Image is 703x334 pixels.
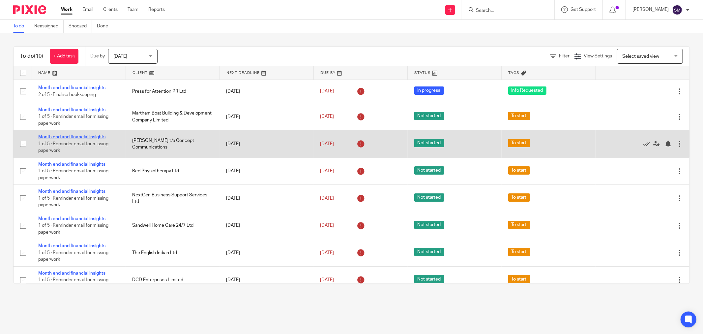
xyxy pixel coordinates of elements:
a: Month end and financial insights [38,135,105,139]
span: Get Support [571,7,596,12]
span: View Settings [584,54,612,58]
span: To start [508,275,530,283]
span: [DATE] [113,54,127,59]
span: Not started [414,112,444,120]
a: Team [128,6,138,13]
a: Month end and financial insights [38,108,105,112]
span: To start [508,221,530,229]
span: Select saved view [622,54,659,59]
span: In progress [414,86,444,95]
span: 1 of 5 · Reminder email for missing paperwork [38,115,108,126]
a: Email [82,6,93,13]
span: [DATE] [320,250,334,255]
span: (10) [34,53,43,59]
a: Done [97,20,113,33]
td: [DATE] [220,212,313,239]
a: To do [13,20,29,33]
a: Reports [148,6,165,13]
a: Snoozed [69,20,92,33]
img: Pixie [13,5,46,14]
span: To start [508,248,530,256]
td: The English Indian Ltd [126,239,220,266]
a: Month end and financial insights [38,244,105,248]
td: Press for Attention PR Ltd [126,80,220,103]
span: To start [508,139,530,147]
span: Not started [414,275,444,283]
span: Not started [414,166,444,175]
td: Red Physiotherapy Ltd [126,157,220,184]
a: Month end and financial insights [38,85,105,90]
span: Not started [414,248,444,256]
span: Filter [559,54,570,58]
td: [DATE] [220,157,313,184]
a: Month end and financial insights [38,217,105,221]
span: [DATE] [320,114,334,119]
td: Martham Boat Building & Development Company Limited [126,103,220,130]
span: 2 of 5 · Finalise bookkeeping [38,92,96,97]
a: Month end and financial insights [38,271,105,276]
a: Mark as done [643,141,653,147]
span: [DATE] [320,89,334,94]
span: Not started [414,139,444,147]
span: 1 of 5 · Reminder email for missing paperwork [38,196,108,208]
td: [DATE] [220,80,313,103]
td: [DATE] [220,239,313,266]
input: Search [475,8,535,14]
p: [PERSON_NAME] [632,6,669,13]
td: [DATE] [220,266,313,293]
a: Work [61,6,73,13]
a: Clients [103,6,118,13]
img: svg%3E [672,5,683,15]
td: [PERSON_NAME] t/a Concept Communications [126,130,220,157]
span: Info Requested [508,86,546,95]
td: [DATE] [220,185,313,212]
a: Month end and financial insights [38,162,105,167]
span: To start [508,112,530,120]
span: [DATE] [320,223,334,228]
span: [DATE] [320,142,334,146]
span: 1 of 5 · Reminder email for missing paperwork [38,142,108,153]
span: [DATE] [320,196,334,201]
span: To start [508,166,530,175]
td: [DATE] [220,130,313,157]
span: 1 of 5 · Reminder email for missing paperwork [38,169,108,180]
span: [DATE] [320,169,334,173]
span: Not started [414,221,444,229]
a: Reassigned [34,20,64,33]
td: DCD Enterprises Limited [126,266,220,293]
td: NextGen Business Support Services Ltd [126,185,220,212]
p: Due by [90,53,105,59]
td: [DATE] [220,103,313,130]
h1: To do [20,53,43,60]
span: Not started [414,193,444,202]
span: [DATE] [320,278,334,282]
td: Sandwell Home Care 24/7 Ltd [126,212,220,239]
span: 1 of 5 · Reminder email for missing paperwork [38,223,108,235]
a: + Add task [50,49,78,64]
span: To start [508,193,530,202]
a: Month end and financial insights [38,189,105,194]
span: Tags [508,71,519,75]
span: 1 of 5 · Reminder email for missing paperwork [38,278,108,289]
span: 1 of 5 · Reminder email for missing paperwork [38,250,108,262]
